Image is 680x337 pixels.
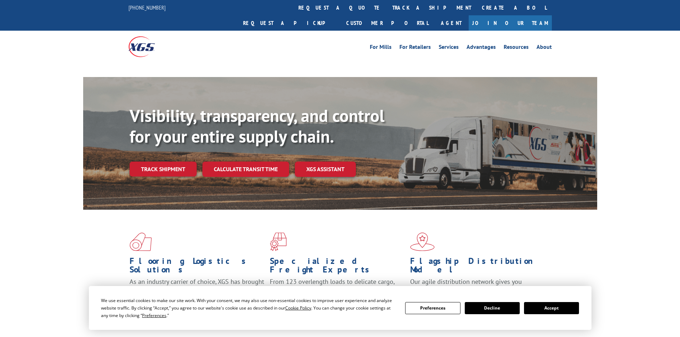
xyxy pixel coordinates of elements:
a: For Retailers [399,44,431,52]
span: As an industry carrier of choice, XGS has brought innovation and dedication to flooring logistics... [130,277,264,303]
span: Preferences [142,312,166,318]
a: Request a pickup [238,15,341,31]
a: Agent [434,15,469,31]
a: About [537,44,552,52]
a: Join Our Team [469,15,552,31]
a: Advantages [467,44,496,52]
span: Our agile distribution network gives you nationwide inventory management on demand. [410,277,542,294]
a: Calculate transit time [202,162,289,177]
img: xgs-icon-focused-on-flooring-red [270,233,287,251]
a: For Mills [370,44,392,52]
h1: Flagship Distribution Model [410,257,545,277]
button: Decline [465,302,520,314]
p: From 123 overlength loads to delicate cargo, our experienced staff knows the best way to move you... [270,277,405,309]
b: Visibility, transparency, and control for your entire supply chain. [130,104,384,147]
button: Accept [524,302,579,314]
a: XGS ASSISTANT [295,162,356,177]
a: [PHONE_NUMBER] [129,4,166,11]
button: Preferences [405,302,460,314]
span: Cookie Policy [285,305,311,311]
a: Resources [504,44,529,52]
img: xgs-icon-total-supply-chain-intelligence-red [130,233,152,251]
div: Cookie Consent Prompt [89,286,591,330]
a: Services [439,44,459,52]
img: xgs-icon-flagship-distribution-model-red [410,233,435,251]
div: We use essential cookies to make our site work. With your consent, we may also use non-essential ... [101,297,397,319]
a: Track shipment [130,162,197,177]
h1: Specialized Freight Experts [270,257,405,277]
h1: Flooring Logistics Solutions [130,257,265,277]
a: Customer Portal [341,15,434,31]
